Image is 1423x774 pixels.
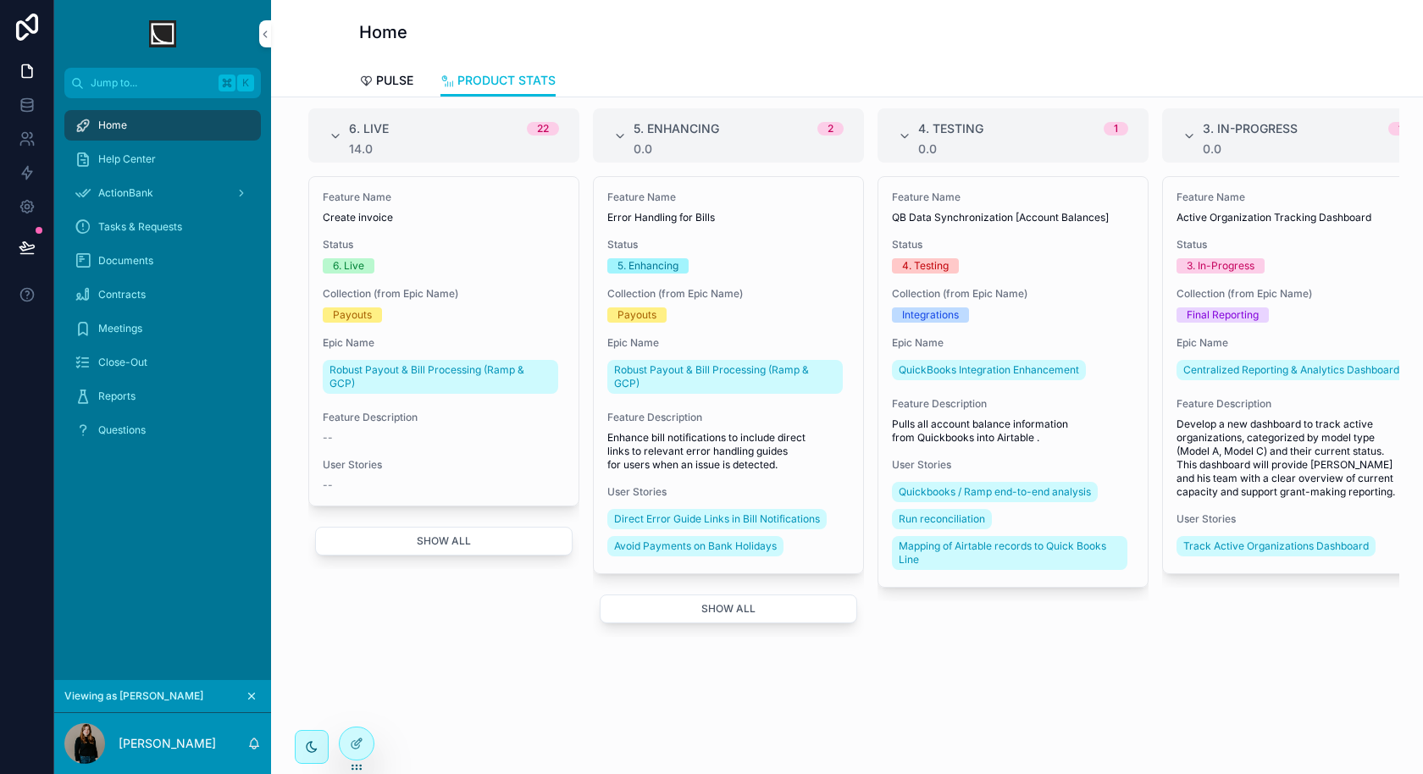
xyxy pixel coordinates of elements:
[892,287,1134,301] span: Collection (from Epic Name)
[1177,512,1419,526] span: User Stories
[98,119,127,132] span: Home
[98,186,153,200] span: ActionBank
[359,65,413,99] a: PULSE
[91,76,212,90] span: Jump to...
[892,211,1134,224] span: QB Data Synchronization [Account Balances]
[600,594,857,623] button: Show all
[1187,258,1254,274] div: 3. In-Progress
[64,279,261,310] a: Contracts
[617,307,656,323] div: Payouts
[902,258,949,274] div: 4. Testing
[918,120,983,137] span: 4. Testing
[614,363,836,390] span: Robust Payout & Bill Processing (Ramp & GCP)
[64,689,203,703] span: Viewing as [PERSON_NAME]
[918,142,1128,156] div: 0.0
[329,363,551,390] span: Robust Payout & Bill Processing (Ramp & GCP)
[892,458,1134,472] span: User Stories
[892,509,992,529] a: Run reconciliation
[607,485,850,499] span: User Stories
[333,307,372,323] div: Payouts
[899,512,985,526] span: Run reconciliation
[1203,142,1413,156] div: 0.0
[323,211,565,224] span: Create invoice
[315,527,573,556] button: Show all
[607,191,850,204] span: Feature Name
[323,287,565,301] span: Collection (from Epic Name)
[892,482,1098,502] a: Quickbooks / Ramp end-to-end analysis
[607,411,850,424] span: Feature Description
[98,322,142,335] span: Meetings
[98,390,136,403] span: Reports
[1398,122,1403,135] div: 1
[899,485,1091,499] span: Quickbooks / Ramp end-to-end analysis
[333,258,364,274] div: 6. Live
[119,735,216,752] p: [PERSON_NAME]
[828,122,833,135] div: 2
[899,539,1121,567] span: Mapping of Airtable records to Quick Books Line
[323,360,558,394] a: Robust Payout & Bill Processing (Ramp & GCP)
[607,211,850,224] span: Error Handling for Bills
[892,238,1134,252] span: Status
[64,178,261,208] a: ActionBank
[349,120,389,137] span: 6. Live
[607,509,827,529] a: Direct Error Guide Links in Bill Notifications
[457,72,556,89] span: PRODUCT STATS
[892,397,1134,411] span: Feature Description
[617,258,678,274] div: 5. Enhancing
[1177,397,1419,411] span: Feature Description
[902,307,959,323] div: Integrations
[323,478,333,492] span: --
[892,336,1134,350] span: Epic Name
[607,336,850,350] span: Epic Name
[892,191,1134,204] span: Feature Name
[607,431,850,472] span: Enhance bill notifications to include direct links to relevant error handling guides for users wh...
[614,539,777,553] span: Avoid Payments on Bank Holidays
[98,356,147,369] span: Close-Out
[1177,287,1419,301] span: Collection (from Epic Name)
[1114,122,1118,135] div: 1
[1187,307,1259,323] div: Final Reporting
[323,336,565,350] span: Epic Name
[323,431,333,445] span: --
[634,142,844,156] div: 0.0
[1203,120,1298,137] span: 3. In-Progress
[239,76,252,90] span: K
[892,360,1086,380] a: QuickBooks Integration Enhancement
[607,238,850,252] span: Status
[359,20,407,44] h1: Home
[1177,417,1419,499] span: Develop a new dashboard to track active organizations, categorized by model type (Model A, Model ...
[1177,536,1376,556] a: Track Active Organizations Dashboard
[1177,360,1411,380] a: Centralized Reporting & Analytics Dashboards
[440,65,556,97] a: PRODUCT STATS
[64,68,261,98] button: Jump to...K
[634,120,719,137] span: 5. Enhancing
[614,512,820,526] span: Direct Error Guide Links in Bill Notifications
[98,288,146,301] span: Contracts
[64,144,261,174] a: Help Center
[349,142,559,156] div: 14.0
[98,423,146,437] span: Questions
[1177,238,1419,252] span: Status
[1183,363,1404,377] span: Centralized Reporting & Analytics Dashboards
[64,415,261,445] a: Questions
[64,313,261,344] a: Meetings
[607,360,843,394] a: Robust Payout & Bill Processing (Ramp & GCP)
[1177,191,1419,204] span: Feature Name
[892,417,1134,445] span: Pulls all account balance information from Quickbooks into Airtable .
[64,347,261,378] a: Close-Out
[64,246,261,276] a: Documents
[607,536,783,556] a: Avoid Payments on Bank Holidays
[1177,336,1419,350] span: Epic Name
[323,191,565,204] span: Feature Name
[98,220,182,234] span: Tasks & Requests
[149,20,176,47] img: App logo
[376,72,413,89] span: PULSE
[323,411,565,424] span: Feature Description
[607,287,850,301] span: Collection (from Epic Name)
[537,122,549,135] div: 22
[64,381,261,412] a: Reports
[64,212,261,242] a: Tasks & Requests
[98,254,153,268] span: Documents
[98,152,156,166] span: Help Center
[892,536,1127,570] a: Mapping of Airtable records to Quick Books Line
